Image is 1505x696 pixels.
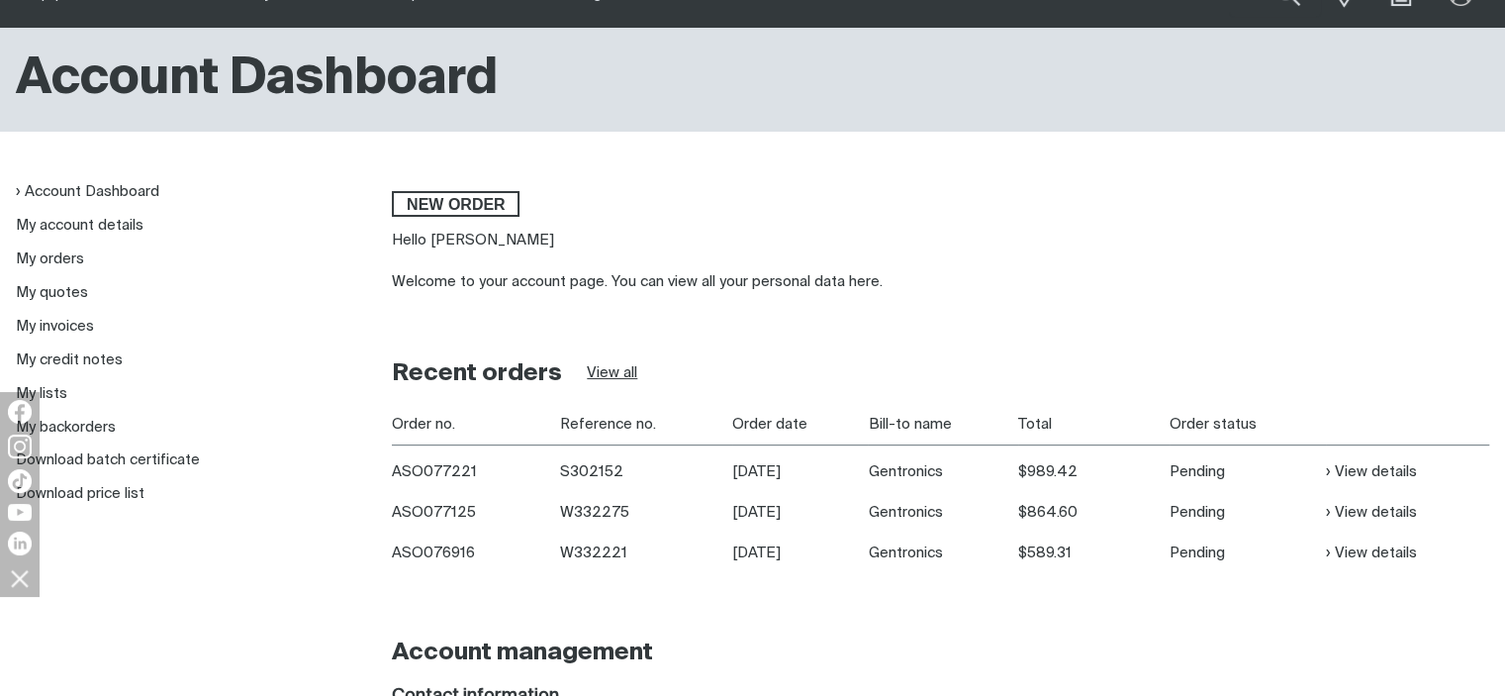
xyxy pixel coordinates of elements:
td: [DATE] [732,533,869,573]
span: $589.31 [1018,546,1072,560]
nav: My account [16,176,360,512]
img: hide socials [3,561,37,595]
td: S302152 [560,446,731,493]
th: ASO077125 [392,492,560,533]
td: Pending [1170,446,1326,493]
a: View all orders [587,362,637,385]
img: TikTok [8,469,32,493]
th: Reference no. [560,404,731,446]
th: Order status [1170,404,1326,446]
td: Gentronics [868,446,1017,493]
a: View details of Order ASO077125 [1326,501,1417,524]
td: Gentronics [868,492,1017,533]
a: Download batch certificate [16,452,200,467]
td: W332221 [560,533,731,573]
th: ASO076916 [392,533,560,573]
a: View details of Order ASO077221 [1326,460,1417,483]
a: My quotes [16,285,88,300]
td: Gentronics [868,533,1017,573]
img: LinkedIn [8,532,32,555]
a: View details of Order ASO076916 [1326,542,1417,564]
th: ASO077221 [392,446,560,493]
h1: Account Dashboard [16,48,498,112]
img: Facebook [8,400,32,424]
a: My credit notes [16,352,123,367]
a: Download price list [16,486,144,501]
a: My account details [16,218,143,233]
td: [DATE] [732,446,869,493]
img: Instagram [8,435,32,458]
th: Total [1018,404,1170,446]
a: My lists [16,386,67,401]
a: My invoices [16,319,94,334]
td: W332275 [560,492,731,533]
div: Welcome to your account page. You can view all your personal data here. [392,271,1489,294]
span: $989.42 [1018,464,1078,479]
a: My orders [16,251,84,266]
img: YouTube [8,504,32,521]
p: Hello [PERSON_NAME] [392,230,1489,252]
span: $864.60 [1018,505,1078,520]
th: Order no. [392,404,560,446]
td: Pending [1170,533,1326,573]
h2: Account management [392,638,1489,668]
a: My backorders [16,420,116,435]
span: New order [394,191,517,217]
th: Order date [732,404,869,446]
td: Pending [1170,492,1326,533]
a: New order [392,191,519,217]
th: Bill-to name [868,404,1017,446]
a: Account Dashboard [16,183,159,200]
td: [DATE] [732,492,869,533]
h2: Recent orders [392,358,562,389]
